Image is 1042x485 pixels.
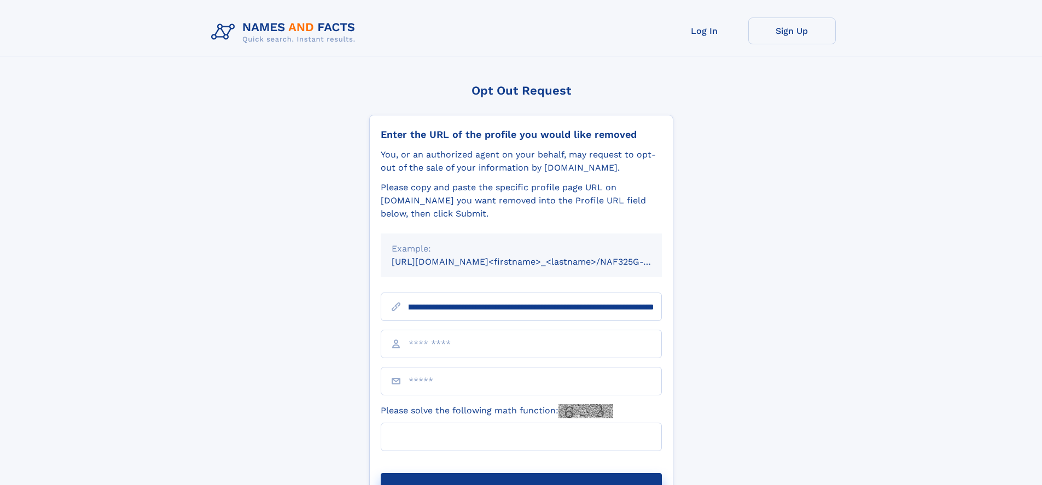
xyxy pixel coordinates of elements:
[369,84,673,97] div: Opt Out Request
[748,17,836,44] a: Sign Up
[392,242,651,255] div: Example:
[381,181,662,220] div: Please copy and paste the specific profile page URL on [DOMAIN_NAME] you want removed into the Pr...
[661,17,748,44] a: Log In
[381,404,613,418] label: Please solve the following math function:
[207,17,364,47] img: Logo Names and Facts
[381,148,662,174] div: You, or an authorized agent on your behalf, may request to opt-out of the sale of your informatio...
[381,128,662,141] div: Enter the URL of the profile you would like removed
[392,256,683,267] small: [URL][DOMAIN_NAME]<firstname>_<lastname>/NAF325G-xxxxxxxx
